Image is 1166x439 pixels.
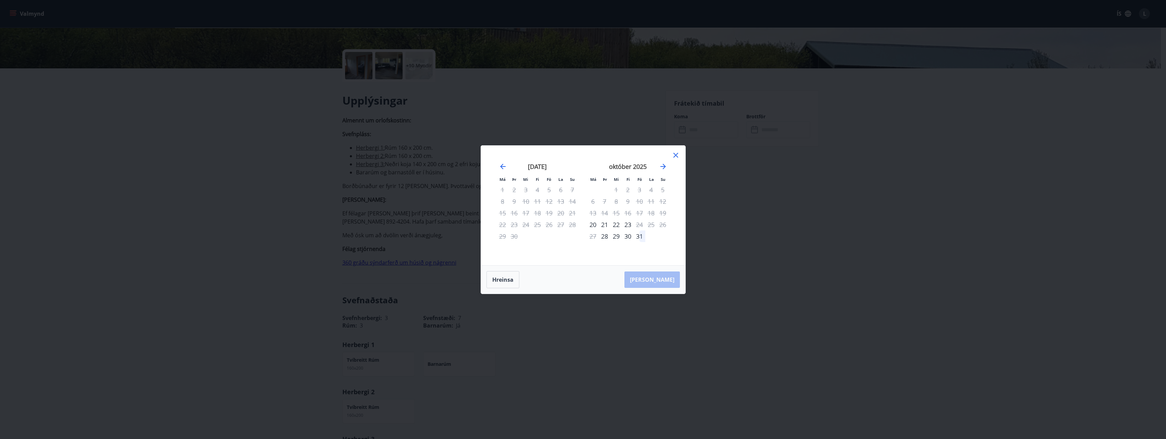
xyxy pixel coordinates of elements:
[622,230,634,242] div: 30
[528,162,547,171] strong: [DATE]
[622,196,634,207] td: Not available. fimmtudagur, 9. október 2025
[547,177,551,182] small: Fö
[599,219,610,230] div: 21
[622,219,634,230] div: 23
[497,219,508,230] td: Not available. mánudagur, 22. september 2025
[610,196,622,207] td: Not available. miðvikudagur, 8. október 2025
[532,196,543,207] td: Not available. fimmtudagur, 11. september 2025
[508,207,520,219] td: Not available. þriðjudagur, 16. september 2025
[555,196,567,207] td: Not available. laugardagur, 13. september 2025
[634,219,645,230] div: Aðeins útritun í boði
[622,207,634,219] td: Not available. fimmtudagur, 16. október 2025
[626,177,630,182] small: Fi
[520,196,532,207] td: Not available. miðvikudagur, 10. september 2025
[657,196,669,207] td: Not available. sunnudagur, 12. október 2025
[555,207,567,219] td: Not available. laugardagur, 20. september 2025
[567,196,578,207] td: Not available. sunnudagur, 14. september 2025
[543,207,555,219] td: Not available. föstudagur, 19. september 2025
[610,207,622,219] td: Not available. miðvikudagur, 15. október 2025
[508,230,520,242] td: Not available. þriðjudagur, 30. september 2025
[622,230,634,242] td: fimmtudagur, 30. október 2025
[497,230,508,242] td: Not available. mánudagur, 29. september 2025
[657,207,669,219] td: Not available. sunnudagur, 19. október 2025
[649,177,654,182] small: La
[599,230,610,242] td: þriðjudagur, 28. október 2025
[587,207,599,219] td: Not available. mánudagur, 13. október 2025
[599,230,610,242] div: Aðeins innritun í boði
[532,184,543,196] td: Not available. fimmtudagur, 4. september 2025
[497,184,508,196] td: Not available. mánudagur, 1. september 2025
[497,207,508,219] td: Not available. mánudagur, 15. september 2025
[599,219,610,230] td: þriðjudagur, 21. október 2025
[555,184,567,196] td: Not available. laugardagur, 6. september 2025
[532,207,543,219] td: Not available. fimmtudagur, 18. september 2025
[645,219,657,230] td: Not available. laugardagur, 25. október 2025
[486,271,519,288] button: Hreinsa
[567,184,578,196] td: Not available. sunnudagur, 7. september 2025
[512,177,516,182] small: Þr
[499,177,506,182] small: Má
[609,162,647,171] strong: október 2025
[599,196,610,207] td: Not available. þriðjudagur, 7. október 2025
[567,207,578,219] td: Not available. sunnudagur, 21. september 2025
[497,196,508,207] td: Not available. mánudagur, 8. september 2025
[567,219,578,230] td: Not available. sunnudagur, 28. september 2025
[590,177,596,182] small: Má
[587,219,599,230] div: Aðeins innritun í boði
[634,230,645,242] div: 31
[634,219,645,230] td: Not available. föstudagur, 24. október 2025
[536,177,539,182] small: Fi
[543,184,555,196] td: Not available. föstudagur, 5. september 2025
[610,219,622,230] td: miðvikudagur, 22. október 2025
[661,177,666,182] small: Su
[508,184,520,196] td: Not available. þriðjudagur, 2. september 2025
[499,162,507,171] div: Move backward to switch to the previous month.
[659,162,667,171] div: Move forward to switch to the next month.
[558,177,563,182] small: La
[645,207,657,219] td: Not available. laugardagur, 18. október 2025
[508,219,520,230] td: Not available. þriðjudagur, 23. september 2025
[634,230,645,242] td: föstudagur, 31. október 2025
[645,184,657,196] td: Not available. laugardagur, 4. október 2025
[508,196,520,207] td: Not available. þriðjudagur, 9. september 2025
[555,219,567,230] td: Not available. laugardagur, 27. september 2025
[634,184,645,196] td: Not available. föstudagur, 3. október 2025
[637,177,642,182] small: Fö
[520,219,532,230] td: Not available. miðvikudagur, 24. september 2025
[570,177,575,182] small: Su
[543,219,555,230] td: Not available. föstudagur, 26. september 2025
[599,207,610,219] td: Not available. þriðjudagur, 14. október 2025
[657,219,669,230] td: Not available. sunnudagur, 26. október 2025
[657,184,669,196] td: Not available. sunnudagur, 5. október 2025
[610,230,622,242] div: 29
[622,219,634,230] td: fimmtudagur, 23. október 2025
[634,196,645,207] td: Not available. föstudagur, 10. október 2025
[645,196,657,207] td: Not available. laugardagur, 11. október 2025
[587,196,599,207] td: Not available. mánudagur, 6. október 2025
[520,207,532,219] td: Not available. miðvikudagur, 17. september 2025
[614,177,619,182] small: Mi
[622,184,634,196] td: Not available. fimmtudagur, 2. október 2025
[587,230,599,242] td: Not available. mánudagur, 27. október 2025
[489,154,677,257] div: Calendar
[634,207,645,219] td: Not available. föstudagur, 17. október 2025
[610,184,622,196] td: Not available. miðvikudagur, 1. október 2025
[532,219,543,230] td: Not available. fimmtudagur, 25. september 2025
[603,177,607,182] small: Þr
[543,196,555,207] td: Not available. föstudagur, 12. september 2025
[587,219,599,230] td: mánudagur, 20. október 2025
[610,219,622,230] div: 22
[610,230,622,242] td: miðvikudagur, 29. október 2025
[520,184,532,196] td: Not available. miðvikudagur, 3. september 2025
[523,177,528,182] small: Mi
